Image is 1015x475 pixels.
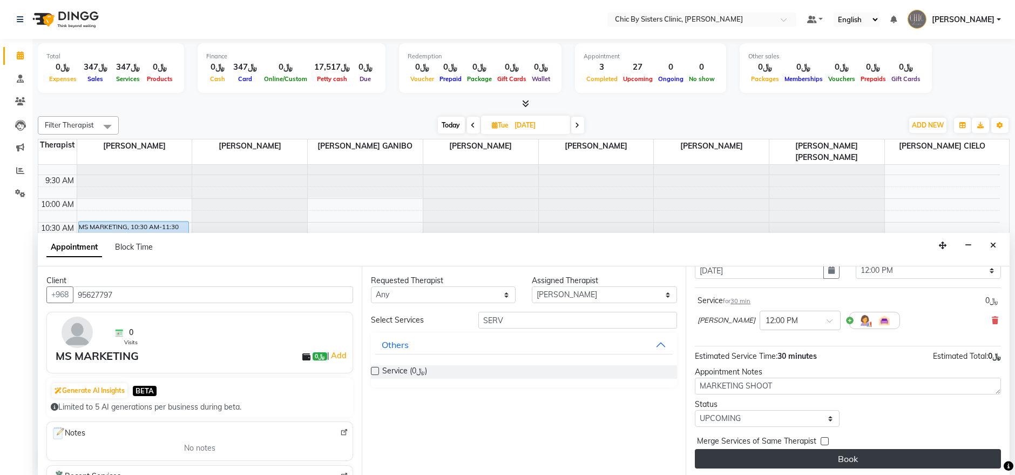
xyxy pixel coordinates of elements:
[408,52,553,61] div: Redemption
[695,262,824,279] input: yyyy-mm-dd
[375,335,673,354] button: Others
[985,237,1001,254] button: Close
[261,61,310,73] div: ﷼0
[858,75,889,83] span: Prepaids
[46,286,73,303] button: +968
[357,75,374,83] span: Due
[52,383,127,398] button: Generate AI Insights
[988,351,1001,361] span: ﷼0
[769,139,884,164] span: [PERSON_NAME] [PERSON_NAME]
[327,349,348,362] span: |
[909,118,946,133] button: ADD NEW
[777,351,817,361] span: 30 minutes
[408,61,437,73] div: ﷼0
[206,52,377,61] div: Finance
[45,121,94,129] span: Filter Therapist
[932,14,994,25] span: [PERSON_NAME]
[889,61,923,73] div: ﷼0
[310,61,354,73] div: ﷼17,517
[113,75,143,83] span: Services
[686,61,718,73] div: 0
[62,317,93,348] img: avatar
[46,52,175,61] div: Total
[371,275,516,286] div: Requested Therapist
[85,75,106,83] span: Sales
[655,75,686,83] span: Ongoing
[620,61,655,73] div: 27
[408,75,437,83] span: Voucher
[261,75,310,83] span: Online/Custom
[912,121,944,129] span: ADD NEW
[782,75,825,83] span: Memberships
[490,121,512,129] span: Tue
[584,52,718,61] div: Appointment
[438,117,465,133] span: Today
[46,61,79,73] div: ﷼0
[112,61,144,73] div: ﷼347
[584,75,620,83] span: Completed
[695,449,1001,469] button: Book
[144,75,175,83] span: Products
[144,61,175,73] div: ﷼0
[495,75,529,83] span: Gift Cards
[235,75,255,83] span: Card
[748,61,782,73] div: ﷼0
[51,402,349,413] div: Limited to 5 AI generations per business during beta.
[889,75,923,83] span: Gift Cards
[698,295,750,306] div: Service
[620,75,655,83] span: Upcoming
[464,61,495,73] div: ﷼0
[748,75,782,83] span: Packages
[495,61,529,73] div: ﷼0
[654,139,769,153] span: [PERSON_NAME]
[46,75,79,83] span: Expenses
[73,286,353,303] input: Search by Name/Mobile/Email/Code
[207,75,228,83] span: Cash
[529,75,553,83] span: Wallet
[133,386,157,396] span: BETA
[695,366,1001,378] div: Appointment Notes
[825,61,858,73] div: ﷼0
[382,338,409,351] div: Others
[39,199,77,210] div: 10:00 AM
[46,275,353,286] div: Client
[512,117,566,133] input: 2025-09-16
[858,61,889,73] div: ﷼0
[878,314,891,327] img: Interior.png
[314,75,350,83] span: Petty cash
[77,139,192,153] span: [PERSON_NAME]
[79,222,188,267] div: MS MARKETING, 10:30 AM-11:30 AM, Service
[885,139,1000,153] span: [PERSON_NAME] CIELO
[39,223,77,234] div: 10:30 AM
[423,139,538,153] span: [PERSON_NAME]
[206,61,229,73] div: ﷼0
[539,139,654,153] span: [PERSON_NAME]
[313,352,327,361] span: ﷼0
[686,75,718,83] span: No show
[51,426,85,440] span: Notes
[532,275,676,286] div: Assigned Therapist
[529,61,553,73] div: ﷼0
[124,338,138,346] span: Visits
[308,139,423,153] span: [PERSON_NAME] GANIBO
[478,312,677,329] input: Search by service name
[56,348,139,364] div: MS MARKETING
[697,436,816,449] span: Merge Services of Same Therapist
[363,315,470,326] div: Select Services
[698,315,755,326] span: [PERSON_NAME]
[229,61,261,73] div: ﷼347
[933,351,988,361] span: Estimated Total:
[584,61,620,73] div: 3
[730,297,750,305] span: 30 min
[129,327,133,338] span: 0
[46,238,102,257] span: Appointment
[695,351,777,361] span: Estimated Service Time:
[192,139,307,153] span: [PERSON_NAME]
[985,295,998,306] div: ﷼0
[38,139,77,151] div: Therapist
[437,61,464,73] div: ﷼0
[382,365,427,379] span: Service (﷼0)
[28,4,101,35] img: logo
[782,61,825,73] div: ﷼0
[437,75,464,83] span: Prepaid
